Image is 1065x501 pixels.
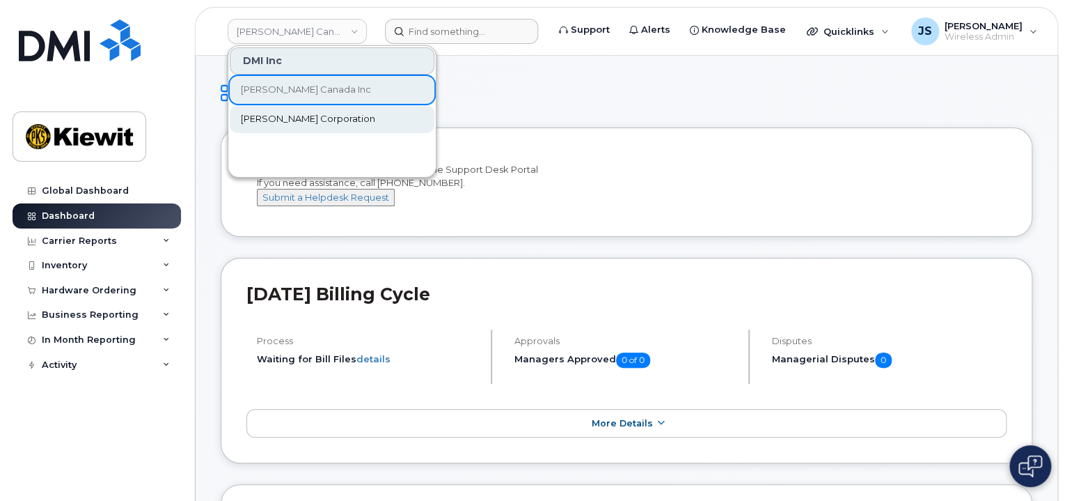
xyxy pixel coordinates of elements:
span: 0 of 0 [616,353,650,368]
div: Welcome to the [PERSON_NAME] Mobile Support Desk Portal If you need assistance, call [PHONE_NUMBER]. [257,163,996,206]
h4: Disputes [772,336,1007,346]
a: details [356,353,390,364]
span: 0 [875,353,892,368]
h5: Managerial Disputes [772,353,1007,368]
button: Submit a Helpdesk Request [257,189,395,206]
a: [PERSON_NAME] Corporation [230,105,434,133]
h2: [DATE] Billing Cycle [246,284,1007,305]
a: Submit a Helpdesk Request [257,192,395,203]
h4: Process [257,336,479,346]
h5: Managers Approved [514,353,736,368]
img: Open chat [1018,455,1042,477]
h1: Dashboard [221,81,1032,105]
div: DMI Inc [230,47,434,75]
h4: Approvals [514,336,736,346]
span: More Details [591,418,652,429]
li: Waiting for Bill Files [257,353,479,366]
span: [PERSON_NAME] Canada Inc [241,83,371,97]
a: [PERSON_NAME] Canada Inc [230,76,434,104]
span: [PERSON_NAME] Corporation [241,112,375,126]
